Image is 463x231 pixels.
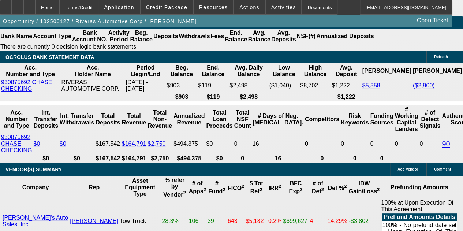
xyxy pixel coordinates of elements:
th: $494,375 [173,155,205,162]
b: # of Def [312,180,324,194]
th: Annualized Revenue [173,106,205,133]
th: Total Revenue [122,106,147,133]
th: Avg. Deposits [271,29,296,43]
b: Prefunding Amounts [391,184,448,190]
td: ($1,040) [269,79,299,93]
th: $1,222 [332,93,361,101]
span: Resources [199,4,228,10]
td: 0 [370,134,393,154]
th: [PERSON_NAME] [362,64,411,78]
th: Avg. Deposit [332,64,361,78]
th: Acc. Number and Type [1,64,60,78]
b: IDW Gain/Loss [348,180,380,194]
th: 0 [234,155,251,162]
th: Total Loan Proceeds [206,106,233,133]
th: $167,542 [95,155,121,162]
b: Rep [89,184,100,190]
sup: 2 [183,190,186,195]
sup: 2 [344,183,347,189]
span: Refresh [434,55,448,59]
th: End. Balance [198,64,228,78]
th: 0 [305,155,340,162]
a: $0 [33,141,40,147]
td: $2,498 [229,79,268,93]
a: 930875692 CHASE CHECKING [1,79,52,92]
b: BFC Exp [289,180,302,194]
th: 0 [340,155,369,162]
th: Deposits [153,29,179,43]
sup: 2 [321,187,324,192]
th: Acc. Number and Type [1,106,32,133]
span: Activities [271,4,296,10]
a: $164,791 [122,141,146,147]
sup: 2 [377,187,380,192]
span: Opportunity / 102500127 / Riveras Automotive Corp / [PERSON_NAME] [3,18,197,24]
a: $2,750 [148,141,165,147]
th: $2,498 [229,93,268,101]
button: Actions [234,0,265,14]
b: PreFund Amounts Details [384,214,455,220]
th: Period Begin/End [126,64,166,78]
b: # Fund [208,180,225,194]
th: NSF(#) [296,29,316,43]
th: Withdrawls [178,29,210,43]
th: High Balance [300,64,331,78]
td: $1,222 [332,79,361,93]
td: 0 [234,134,251,154]
th: Bank Account NO. [72,29,108,43]
th: # Working Capital Lenders [395,106,419,133]
span: Credit Package [146,4,187,10]
th: 0 [370,155,393,162]
th: Int. Transfer Deposits [33,106,59,133]
td: $167,542 [95,134,121,154]
td: $8,702 [300,79,331,93]
a: $5,358 [362,82,380,89]
sup: 2 [300,187,302,192]
button: Application [98,0,139,14]
th: $0 [59,155,94,162]
th: $2,750 [147,155,172,162]
th: $164,791 [122,155,147,162]
span: Actions [239,4,259,10]
td: $903 [166,79,197,93]
b: Def % [328,185,347,191]
span: VENDOR(S) SUMMARY [5,167,62,172]
b: IRR [268,185,281,191]
a: 90 [442,140,450,148]
td: 0 [419,134,441,154]
a: ($2,900) [413,82,435,89]
span: Comment [434,167,451,171]
a: 930875692 CHASE CHECKING [1,134,32,153]
button: Credit Package [141,0,193,14]
th: Sum of the Total NSF Count and Total Overdraft Fee Count from Ocrolus [234,106,251,133]
a: [PERSON_NAME]'s Auto Sales, Inc. [3,215,68,227]
th: Activity Period [108,29,130,43]
span: Add Vendor [397,167,418,171]
td: 16 [252,134,304,154]
a: [PERSON_NAME] [70,218,118,224]
td: 0 [340,134,369,154]
th: Total Deposits [95,106,121,133]
td: $119 [198,79,228,93]
th: Risk Keywords [340,106,369,133]
th: 16 [252,155,304,162]
a: Open Ticket [414,14,451,27]
b: $ Tot Ref [250,180,263,194]
th: Account Type [33,29,72,43]
button: Activities [266,0,302,14]
th: $119 [198,93,228,101]
td: RIVERAS AUTOMOTIVE CORP. [61,79,124,93]
span: Application [104,4,134,10]
b: Asset Equipment Type [125,178,155,197]
th: Int. Transfer Withdrawals [59,106,94,133]
th: $903 [166,93,197,101]
span: OCROLUS BANK STATEMENT DATA [5,54,94,60]
sup: 2 [223,187,225,192]
th: $0 [206,155,233,162]
sup: 2 [259,187,262,192]
span: 0 [395,141,398,147]
th: Competitors [305,106,340,133]
b: FICO [228,185,244,191]
sup: 2 [242,183,244,189]
th: [PERSON_NAME] [412,64,462,78]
